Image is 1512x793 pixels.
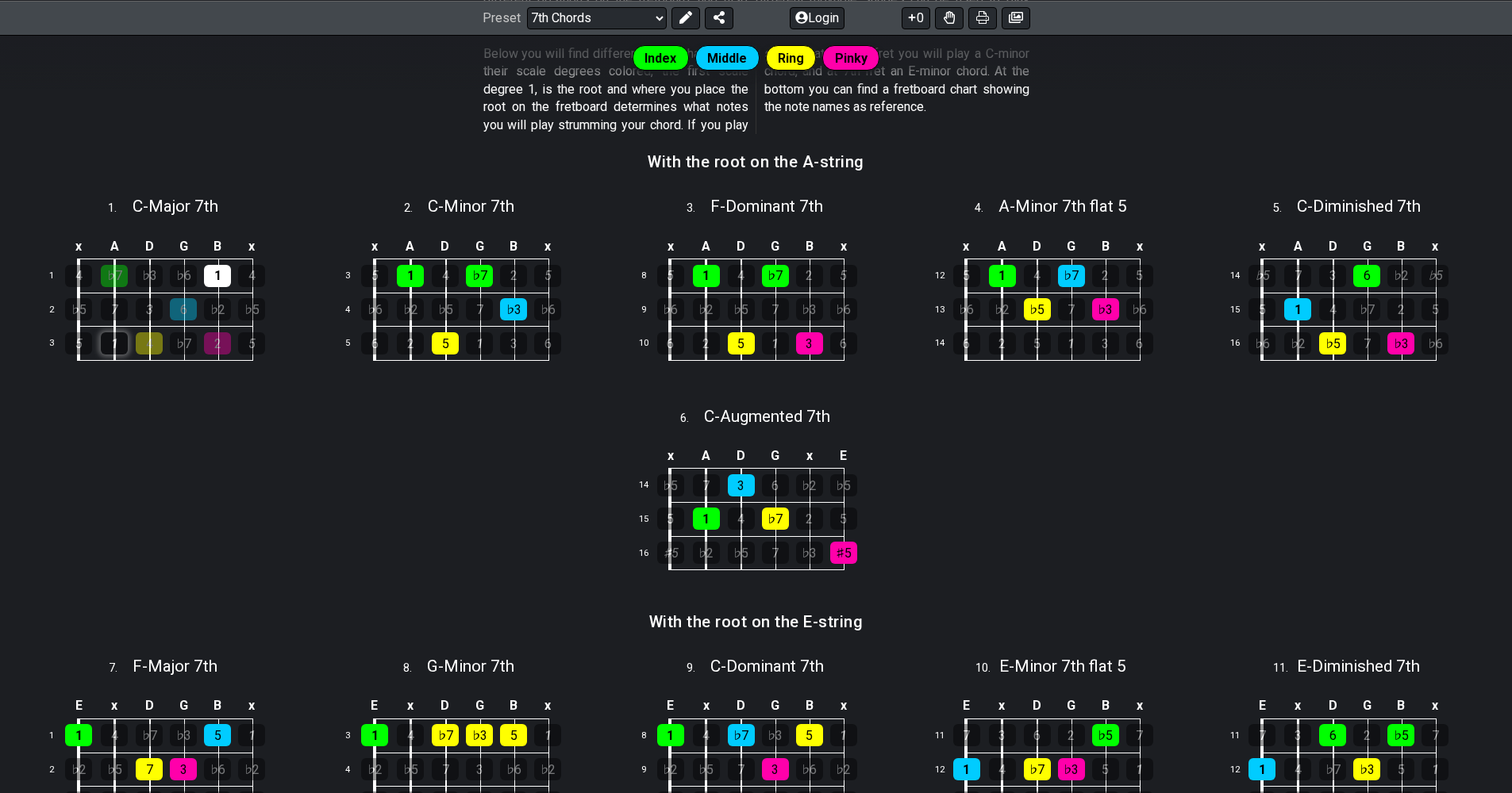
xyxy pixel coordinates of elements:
[1422,758,1449,780] div: 1
[953,724,980,746] div: 7
[1126,265,1153,287] div: 5
[1319,724,1346,746] div: 6
[336,327,374,361] td: 5
[705,6,733,29] button: Share Preset
[101,298,128,320] div: 7
[170,758,197,780] div: 3
[796,758,823,780] div: ♭6
[758,442,792,469] td: G
[136,758,163,780] div: 7
[724,442,759,469] td: D
[796,508,823,530] div: 2
[693,758,720,780] div: ♭5
[762,758,789,780] div: 3
[724,693,759,719] td: D
[632,469,670,503] td: 14
[792,693,826,719] td: B
[1297,197,1421,216] span: C - Diminished 7th
[902,6,930,29] button: 0
[1273,660,1297,677] span: 11 .
[393,693,429,719] td: x
[1244,233,1280,259] td: x
[792,442,826,469] td: x
[693,298,720,320] div: ♭2
[361,758,388,780] div: ♭2
[1422,298,1449,320] div: 5
[428,197,514,216] span: C - Minor 7th
[1284,758,1311,780] div: 4
[1092,332,1119,354] div: 3
[167,693,201,719] td: G
[534,758,561,780] div: ♭2
[204,332,231,354] div: 2
[1422,265,1449,287] div: ♭5
[204,265,231,287] div: 1
[657,265,684,287] div: 5
[728,474,755,496] div: 3
[133,657,217,676] span: F - Major 7th
[40,753,79,787] td: 2
[1122,693,1156,719] td: x
[1248,758,1275,780] div: 1
[361,332,388,354] div: 6
[336,293,374,327] td: 4
[1092,758,1119,780] div: 5
[796,542,823,564] div: ♭3
[968,6,997,29] button: Print
[928,293,966,327] td: 13
[728,724,755,746] div: ♭7
[728,542,755,564] div: ♭5
[432,758,459,780] div: 7
[998,197,1127,216] span: A - Minor 7th flat 5
[975,660,999,677] span: 10 .
[336,753,374,787] td: 4
[466,298,493,320] div: 7
[170,265,197,287] div: ♭6
[1315,693,1350,719] td: D
[1058,724,1085,746] div: 2
[1319,265,1346,287] div: 3
[1273,200,1297,217] span: 5 .
[1387,758,1414,780] div: 5
[1054,693,1088,719] td: G
[497,693,531,719] td: B
[1384,693,1418,719] td: B
[762,332,789,354] div: 1
[1054,233,1088,259] td: G
[762,724,789,746] div: ♭3
[1058,298,1085,320] div: 7
[693,542,720,564] div: ♭2
[170,724,197,746] div: ♭3
[704,407,830,426] span: C - Augmented 7th
[432,265,459,287] div: 4
[693,474,720,496] div: 7
[1024,758,1051,780] div: ♭7
[948,233,985,259] td: x
[500,265,527,287] div: 2
[1088,233,1122,259] td: B
[762,298,789,320] div: 7
[201,233,235,259] td: B
[1224,718,1262,753] td: 11
[835,47,868,70] span: Pinky
[466,332,493,354] div: 1
[40,327,79,361] td: 3
[497,233,531,259] td: B
[796,474,823,496] div: ♭2
[1224,259,1262,293] td: 14
[830,508,857,530] div: 5
[1350,233,1384,259] td: G
[657,724,684,746] div: 1
[167,233,201,259] td: G
[1224,753,1262,787] td: 12
[1387,298,1414,320] div: 2
[999,657,1126,676] span: E - Minor 7th flat 5
[238,332,265,354] div: 5
[632,293,670,327] td: 9
[1319,332,1346,354] div: ♭5
[101,332,128,354] div: 1
[170,298,197,320] div: 6
[687,660,710,677] span: 9 .
[710,657,824,676] span: C - Dominant 7th
[1284,724,1311,746] div: 3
